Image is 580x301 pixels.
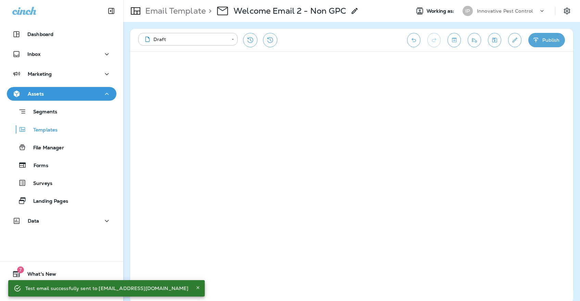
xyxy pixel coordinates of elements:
button: Settings [561,5,573,17]
div: IP [463,6,473,16]
button: Restore from previous version [243,33,257,47]
button: Forms [7,158,116,172]
button: Collapse Sidebar [102,4,121,18]
span: 7 [17,266,24,273]
button: Assets [7,87,116,101]
button: View Changelog [263,33,277,47]
button: Marketing [7,67,116,81]
p: Templates [26,127,58,134]
button: Save [488,33,501,47]
button: Inbox [7,47,116,61]
p: Forms [27,163,48,169]
p: Marketing [28,71,52,77]
span: Working as: [427,8,456,14]
button: Surveys [7,176,116,190]
p: Inbox [27,51,40,57]
p: File Manager [26,145,64,151]
button: Dashboard [7,27,116,41]
div: Test email successfully sent to [EMAIL_ADDRESS][DOMAIN_NAME] [25,282,188,294]
p: Dashboard [27,32,53,37]
button: File Manager [7,140,116,154]
button: Landing Pages [7,193,116,208]
p: Welcome Email 2 - Non GPC [234,6,346,16]
p: Surveys [26,180,52,187]
button: Templates [7,122,116,137]
button: Close [194,284,202,292]
button: Segments [7,104,116,119]
button: Send test email [468,33,481,47]
p: Innovative Pest Control [477,8,533,14]
button: Data [7,214,116,228]
button: Publish [528,33,565,47]
div: Draft [143,36,227,43]
p: Email Template [142,6,206,16]
button: Edit details [508,33,521,47]
p: Assets [28,91,44,97]
button: Support [7,284,116,297]
p: Segments [26,109,57,116]
p: Data [28,218,39,224]
button: 7What's New [7,267,116,281]
p: > [206,6,212,16]
span: What's New [21,271,56,279]
button: Undo [407,33,420,47]
button: Toggle preview [447,33,461,47]
p: Landing Pages [26,198,68,205]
